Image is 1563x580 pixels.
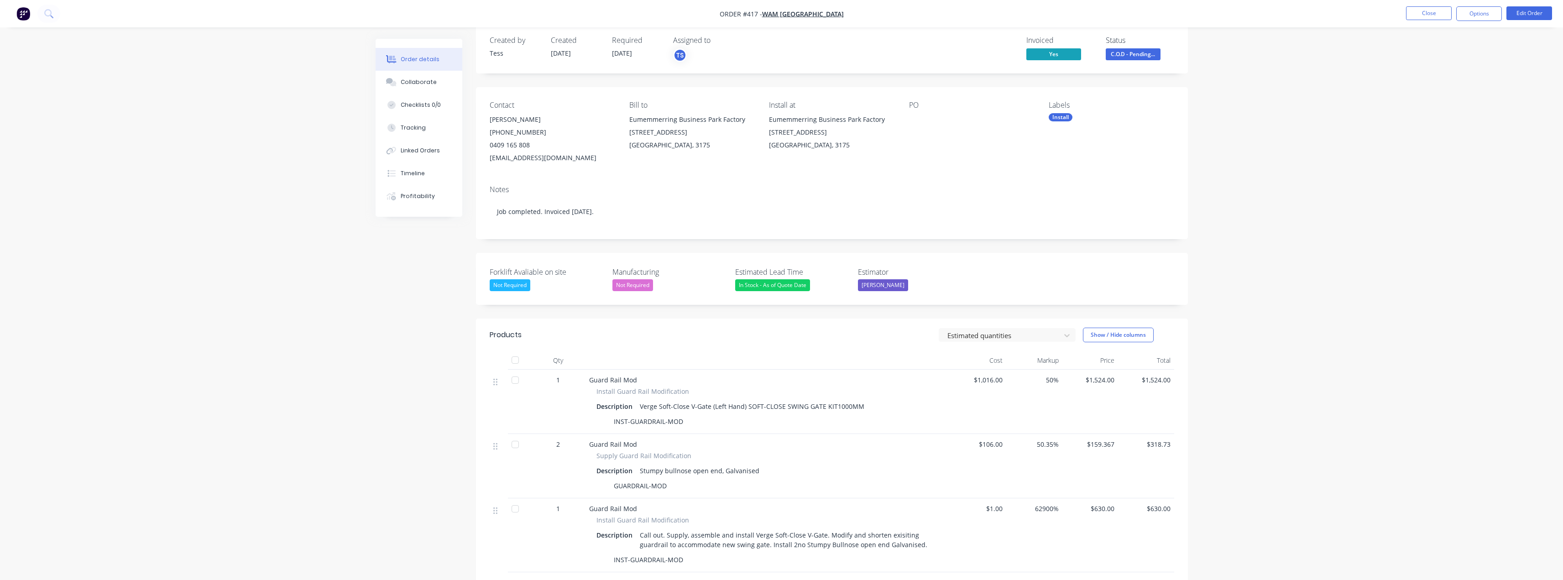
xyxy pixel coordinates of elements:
div: In Stock - As of Quote Date [735,279,810,291]
div: Created by [490,36,540,45]
button: Close [1406,6,1452,20]
div: 0409 165 808 [490,139,615,152]
div: Price [1062,351,1119,370]
span: $159.367 [1066,439,1115,449]
div: Description [596,464,636,477]
div: Qty [531,351,585,370]
span: Guard Rail Mod [589,376,637,384]
a: WAM [GEOGRAPHIC_DATA] [762,10,844,18]
div: Collaborate [401,78,437,86]
span: 50% [1010,375,1059,385]
div: Order details [401,55,439,63]
button: Show / Hide columns [1083,328,1154,342]
div: Total [1118,351,1174,370]
div: [EMAIL_ADDRESS][DOMAIN_NAME] [490,152,615,164]
div: Cost [951,351,1007,370]
label: Forklift Avaliable on site [490,266,604,277]
div: Profitability [401,192,435,200]
span: $1.00 [954,504,1003,513]
div: [PERSON_NAME][PHONE_NUMBER]0409 165 808[EMAIL_ADDRESS][DOMAIN_NAME] [490,113,615,164]
span: Install Guard Rail Modification [596,515,689,525]
span: Install Guard Rail Modification [596,387,689,396]
span: $1,016.00 [954,375,1003,385]
div: Timeline [401,169,425,178]
div: Tracking [401,124,426,132]
div: Required [612,36,662,45]
button: Edit Order [1506,6,1552,20]
span: Supply Guard Rail Modification [596,451,691,460]
span: 1 [556,375,560,385]
button: Options [1456,6,1502,21]
button: TS [673,48,687,62]
button: Tracking [376,116,462,139]
button: Profitability [376,185,462,208]
div: Created [551,36,601,45]
div: INST-GUARDRAIL-MOD [610,553,687,566]
div: GUARDRAIL-MOD [610,479,670,492]
span: $1,524.00 [1122,375,1171,385]
button: Collaborate [376,71,462,94]
div: Checklists 0/0 [401,101,441,109]
div: Not Required [612,279,653,291]
div: PO [909,101,1034,110]
div: Bill to [629,101,754,110]
label: Manufacturing [612,266,727,277]
div: Install [1049,113,1072,121]
div: Not Required [490,279,530,291]
div: Call out. Supply, assemble and install Verge Soft-Close V-Gate. Modify and shorten exisiting guar... [636,528,940,551]
label: Estimator [858,266,972,277]
span: 50.35% [1010,439,1059,449]
span: [DATE] [612,49,632,57]
div: Assigned to [673,36,764,45]
span: Order #417 - [720,10,762,18]
button: Order details [376,48,462,71]
span: 62900% [1010,504,1059,513]
span: $630.00 [1066,504,1115,513]
div: Description [596,400,636,413]
span: Guard Rail Mod [589,504,637,513]
div: Stumpy bullnose open end, Galvanised [636,464,763,477]
div: [GEOGRAPHIC_DATA], 3175 [629,139,754,152]
label: Estimated Lead Time [735,266,849,277]
span: 1 [556,504,560,513]
div: Tess [490,48,540,58]
div: INST-GUARDRAIL-MOD [610,415,687,428]
div: Markup [1006,351,1062,370]
div: Description [596,528,636,542]
img: Factory [16,7,30,21]
button: Timeline [376,162,462,185]
span: Yes [1026,48,1081,60]
div: [PERSON_NAME] [858,279,908,291]
span: Guard Rail Mod [589,440,637,449]
div: Notes [490,185,1174,194]
div: Eumemmerring Business Park Factory [STREET_ADDRESS] [629,113,754,139]
div: Job completed. Invoiced [DATE]. [490,198,1174,225]
span: C.O.D - Pending... [1106,48,1160,60]
span: $630.00 [1122,504,1171,513]
div: Install at [769,101,894,110]
div: Eumemmerring Business Park Factory [STREET_ADDRESS] [769,113,894,139]
div: [PHONE_NUMBER] [490,126,615,139]
div: Eumemmerring Business Park Factory [STREET_ADDRESS][GEOGRAPHIC_DATA], 3175 [629,113,754,152]
div: [PERSON_NAME] [490,113,615,126]
button: Linked Orders [376,139,462,162]
div: Labels [1049,101,1174,110]
button: C.O.D - Pending... [1106,48,1160,62]
span: $106.00 [954,439,1003,449]
div: Eumemmerring Business Park Factory [STREET_ADDRESS][GEOGRAPHIC_DATA], 3175 [769,113,894,152]
span: $318.73 [1122,439,1171,449]
div: [GEOGRAPHIC_DATA], 3175 [769,139,894,152]
div: Linked Orders [401,146,440,155]
span: [DATE] [551,49,571,57]
div: Contact [490,101,615,110]
div: Verge Soft-Close V-Gate (Left Hand) SOFT-CLOSE SWING GATE KIT1000MM [636,400,868,413]
div: Invoiced [1026,36,1095,45]
div: Products [490,329,522,340]
button: Checklists 0/0 [376,94,462,116]
span: 2 [556,439,560,449]
span: $1,524.00 [1066,375,1115,385]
